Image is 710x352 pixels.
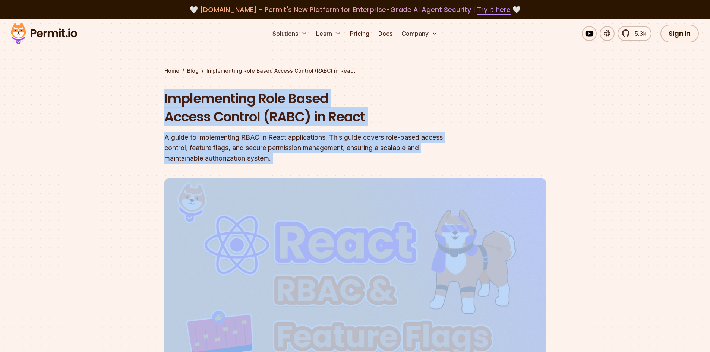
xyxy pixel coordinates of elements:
div: 🤍 🤍 [18,4,692,15]
img: Permit logo [7,21,81,46]
div: / / [164,67,546,74]
a: Pricing [347,26,372,41]
span: 5.3k [630,29,646,38]
a: Docs [375,26,395,41]
span: [DOMAIN_NAME] - Permit's New Platform for Enterprise-Grade AI Agent Security | [200,5,511,14]
a: Try it here [477,5,511,15]
button: Company [398,26,441,41]
button: Solutions [269,26,310,41]
a: 5.3k [618,26,651,41]
a: Sign In [660,25,699,42]
h1: Implementing Role Based Access Control (RABC) in React [164,89,451,126]
div: A guide to implementing RBAC in React applications. This guide covers role-based access control, ... [164,132,451,164]
a: Home [164,67,179,74]
a: Blog [187,67,199,74]
button: Learn [313,26,344,41]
